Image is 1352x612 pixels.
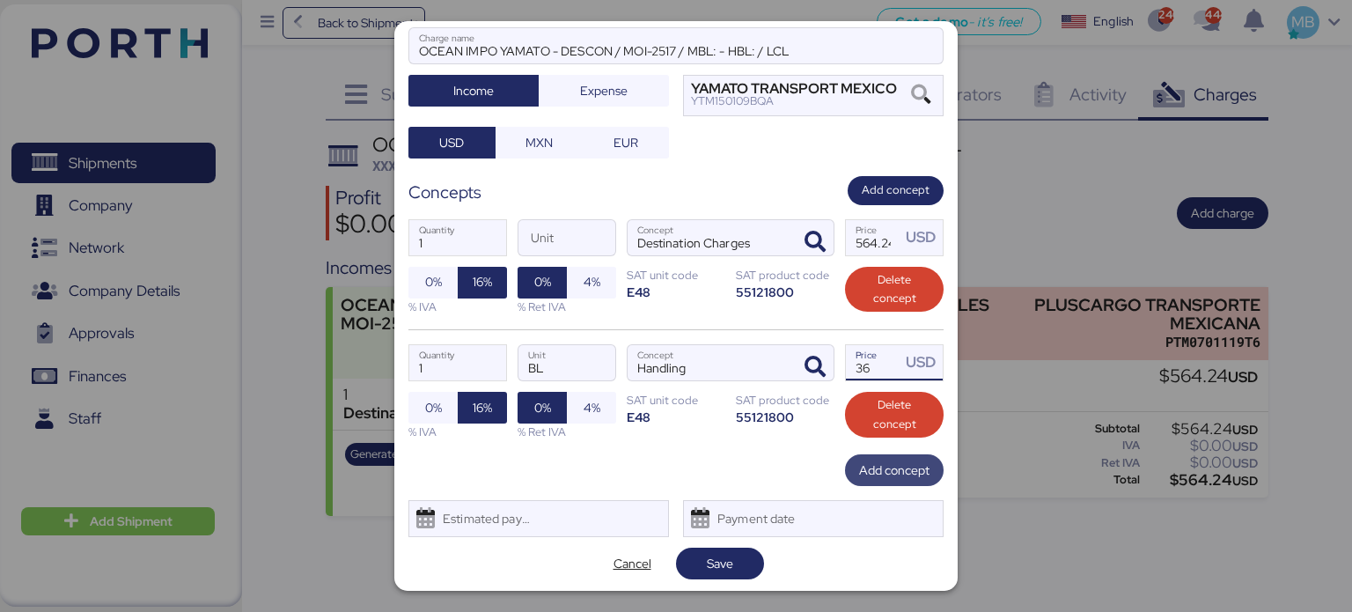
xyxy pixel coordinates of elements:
[539,75,669,107] button: Expense
[580,80,628,101] span: Expense
[518,267,567,299] button: 0%
[408,75,539,107] button: Income
[518,220,615,255] input: Unit
[614,553,651,574] span: Cancel
[627,392,725,409] div: SAT unit code
[408,180,481,205] div: Concepts
[628,345,791,380] input: Concept
[906,226,943,248] div: USD
[614,132,638,153] span: EUR
[627,409,725,425] div: E48
[848,176,944,205] button: Add concept
[736,409,834,425] div: 55121800
[584,397,600,418] span: 4%
[518,299,616,315] div: % Ret IVA
[425,271,442,292] span: 0%
[736,392,834,409] div: SAT product code
[534,271,551,292] span: 0%
[525,132,553,153] span: MXN
[458,267,507,299] button: 16%
[797,349,834,386] button: ConceptConcept
[567,392,616,424] button: 4%
[567,267,616,299] button: 4%
[473,271,492,292] span: 16%
[496,127,583,159] button: MXN
[473,397,492,418] span: 16%
[458,392,507,424] button: 16%
[691,95,897,107] div: YTM150109BQA
[453,80,494,101] span: Income
[518,392,567,424] button: 0%
[797,224,834,261] button: ConceptConcept
[845,267,944,313] button: Delete concept
[588,548,676,579] button: Cancel
[906,351,943,373] div: USD
[627,267,725,284] div: SAT unit code
[425,397,442,418] span: 0%
[846,345,900,380] input: Price
[409,220,506,255] input: Quantity
[846,220,900,255] input: Price
[408,424,507,440] div: % IVA
[845,392,944,438] button: Delete concept
[439,132,464,153] span: USD
[518,424,616,440] div: % Ret IVA
[691,83,897,95] div: YAMATO TRANSPORT MEXICO
[408,299,507,315] div: % IVA
[676,548,764,579] button: Save
[707,553,733,574] span: Save
[859,460,929,481] span: Add concept
[408,267,458,299] button: 0%
[859,395,929,434] span: Delete concept
[845,454,944,486] button: Add concept
[408,392,458,424] button: 0%
[534,397,551,418] span: 0%
[409,345,506,380] input: Quantity
[862,181,929,200] span: Add concept
[584,271,600,292] span: 4%
[409,28,943,63] input: Charge name
[628,220,791,255] input: Concept
[408,127,496,159] button: USD
[582,127,669,159] button: EUR
[736,284,834,300] div: 55121800
[627,284,725,300] div: E48
[518,345,615,380] input: Unit
[736,267,834,284] div: SAT product code
[859,270,929,309] span: Delete concept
